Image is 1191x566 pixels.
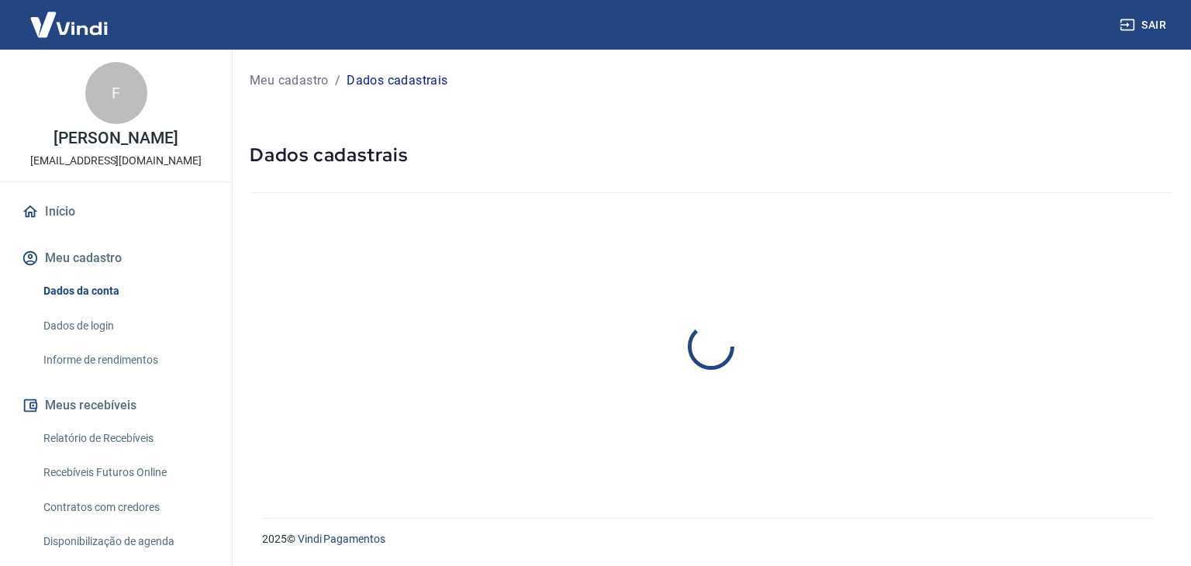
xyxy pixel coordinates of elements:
a: Início [19,195,213,229]
button: Meu cadastro [19,241,213,275]
a: Dados da conta [37,275,213,307]
p: [EMAIL_ADDRESS][DOMAIN_NAME] [30,153,202,169]
h5: Dados cadastrais [250,143,1172,167]
a: Disponibilização de agenda [37,526,213,557]
a: Contratos com credores [37,492,213,523]
p: Dados cadastrais [347,71,447,90]
div: F [85,62,147,124]
a: Relatório de Recebíveis [37,423,213,454]
button: Sair [1117,11,1172,40]
button: Meus recebíveis [19,388,213,423]
p: / [335,71,340,90]
img: Vindi [19,1,119,48]
p: [PERSON_NAME] [54,130,178,147]
a: Vindi Pagamentos [298,533,385,545]
a: Informe de rendimentos [37,344,213,376]
a: Recebíveis Futuros Online [37,457,213,488]
a: Dados de login [37,310,213,342]
p: 2025 © [262,531,1154,547]
a: Meu cadastro [250,71,329,90]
